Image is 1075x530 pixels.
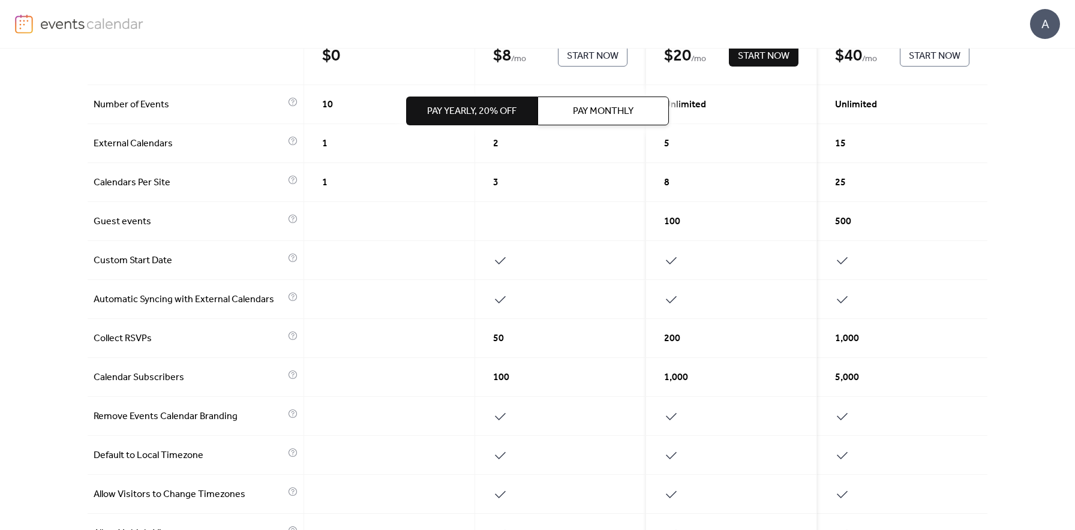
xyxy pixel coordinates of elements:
[40,14,144,32] img: logo-type
[94,137,285,151] span: External Calendars
[537,97,669,125] button: Pay Monthly
[1030,9,1060,39] div: A
[664,46,691,67] div: $ 20
[94,487,285,502] span: Allow Visitors to Change Timezones
[835,215,851,229] span: 500
[94,371,285,385] span: Calendar Subscribers
[835,137,846,151] span: 15
[94,293,285,307] span: Automatic Syncing with External Calendars
[427,104,517,119] span: Pay Yearly, 20% off
[664,332,680,346] span: 200
[322,46,340,67] div: $ 0
[909,49,960,64] span: Start Now
[493,332,504,346] span: 50
[691,52,706,67] span: / mo
[664,215,680,229] span: 100
[493,176,499,190] span: 3
[322,137,328,151] span: 1
[835,46,862,67] div: $ 40
[664,371,688,385] span: 1,000
[835,371,859,385] span: 5,000
[900,45,969,67] button: Start Now
[15,14,33,34] img: logo
[729,45,798,67] button: Start Now
[94,254,285,268] span: Custom Start Date
[94,176,285,190] span: Calendars Per Site
[406,97,537,125] button: Pay Yearly, 20% off
[573,104,633,119] span: Pay Monthly
[664,98,706,112] span: Unlimited
[664,176,669,190] span: 8
[862,52,877,67] span: / mo
[835,176,846,190] span: 25
[94,98,285,112] span: Number of Events
[94,409,285,424] span: Remove Events Calendar Branding
[322,176,328,190] span: 1
[493,371,509,385] span: 100
[738,49,789,64] span: Start Now
[322,98,333,112] span: 10
[94,215,285,229] span: Guest events
[94,448,285,463] span: Default to Local Timezone
[835,332,859,346] span: 1,000
[94,332,285,346] span: Collect RSVPs
[835,98,877,112] span: Unlimited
